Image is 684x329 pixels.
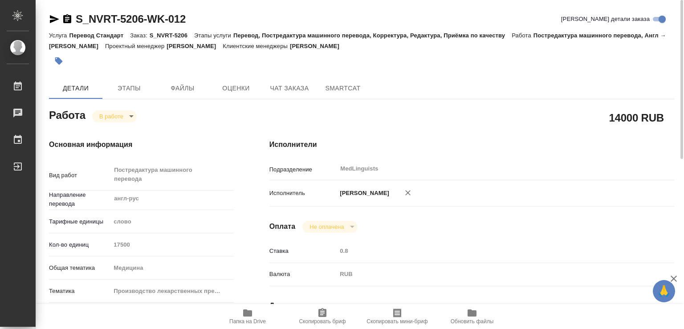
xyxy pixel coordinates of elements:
p: Проектный менеджер [105,43,167,49]
div: Производство лекарственных препаратов [110,284,233,299]
p: Подразделение [269,165,337,174]
h2: 14000 RUB [609,110,664,125]
p: [PERSON_NAME] [290,43,346,49]
p: Перевод Стандарт [69,32,130,39]
p: Этапы услуги [194,32,233,39]
span: SmartCat [322,83,364,94]
p: S_NVRT-5206 [150,32,194,39]
span: [PERSON_NAME] детали заказа [561,15,650,24]
span: Скопировать бриф [299,318,346,325]
button: Скопировать мини-бриф [360,304,435,329]
span: Этапы [108,83,151,94]
button: Обновить файлы [435,304,509,329]
p: Тарифные единицы [49,217,110,226]
p: Услуга [49,32,69,39]
p: [PERSON_NAME] [167,43,223,49]
a: S_NVRT-5206-WK-012 [76,13,186,25]
p: Ставка [269,247,337,256]
div: RUB [337,267,640,282]
span: Скопировать мини-бриф [366,318,427,325]
div: В работе [92,110,137,122]
button: 🙏 [653,280,675,302]
p: Общая тематика [49,264,110,272]
h4: Дополнительно [269,301,674,311]
p: Кол-во единиц [49,240,110,249]
span: Оценки [215,83,257,94]
span: Папка на Drive [229,318,266,325]
div: Медицина [110,260,233,276]
span: 🙏 [656,282,672,301]
p: [PERSON_NAME] [337,189,389,198]
button: Скопировать ссылку [62,14,73,24]
span: Обновить файлы [451,318,494,325]
h4: Оплата [269,221,296,232]
p: Тематика [49,287,110,296]
button: Не оплачена [307,223,346,231]
p: Перевод, Постредактура машинного перевода, Корректура, Редактура, Приёмка по качеству [233,32,512,39]
span: Файлы [161,83,204,94]
p: Заказ: [130,32,149,39]
div: слово [110,214,233,229]
button: Папка на Drive [210,304,285,329]
input: Пустое поле [337,244,640,257]
h4: Исполнители [269,139,674,150]
p: Клиентские менеджеры [223,43,290,49]
p: Направление перевода [49,191,110,208]
h2: Работа [49,106,85,122]
button: Скопировать ссылку для ЯМессенджера [49,14,60,24]
button: Удалить исполнителя [398,183,418,203]
div: В работе [302,221,357,233]
button: Скопировать бриф [285,304,360,329]
span: Чат заказа [268,83,311,94]
p: Работа [512,32,533,39]
button: Добавить тэг [49,51,69,71]
p: Валюта [269,270,337,279]
input: Пустое поле [110,238,233,251]
span: Детали [54,83,97,94]
p: Исполнитель [269,189,337,198]
button: В работе [97,113,126,120]
p: Вид работ [49,171,110,180]
h4: Основная информация [49,139,234,150]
